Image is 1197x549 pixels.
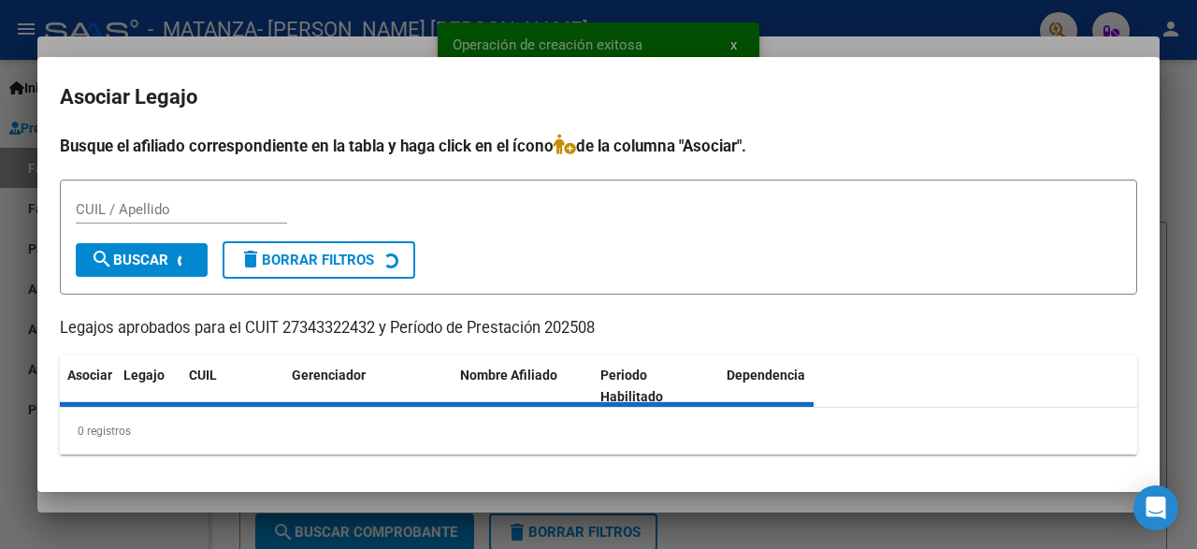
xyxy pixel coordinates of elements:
h4: Busque el afiliado correspondiente en la tabla y haga click en el ícono de la columna "Asociar". [60,134,1137,158]
span: Borrar Filtros [239,252,374,268]
datatable-header-cell: Asociar [60,355,116,417]
span: Dependencia [727,368,805,383]
button: Buscar [76,243,208,277]
span: Periodo Habilitado [600,368,663,404]
datatable-header-cell: CUIL [181,355,284,417]
span: Gerenciador [292,368,366,383]
mat-icon: delete [239,248,262,270]
span: Asociar [67,368,112,383]
datatable-header-cell: Legajo [116,355,181,417]
datatable-header-cell: Gerenciador [284,355,453,417]
span: Legajo [123,368,165,383]
span: Nombre Afiliado [460,368,557,383]
datatable-header-cell: Dependencia [719,355,859,417]
div: Open Intercom Messenger [1133,485,1178,530]
datatable-header-cell: Nombre Afiliado [453,355,593,417]
div: 0 registros [60,408,1137,455]
span: CUIL [189,368,217,383]
h2: Asociar Legajo [60,79,1137,115]
mat-icon: search [91,248,113,270]
button: Borrar Filtros [223,241,415,279]
p: Legajos aprobados para el CUIT 27343322432 y Período de Prestación 202508 [60,317,1137,340]
span: Buscar [91,252,168,268]
datatable-header-cell: Periodo Habilitado [593,355,719,417]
